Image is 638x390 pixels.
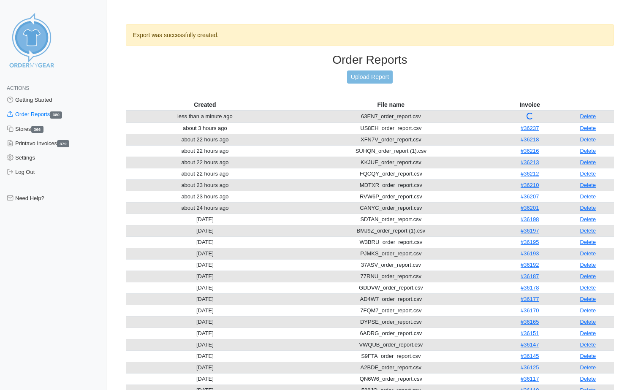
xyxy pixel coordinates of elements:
td: FQCQY_order_report.csv [284,168,498,179]
td: about 22 hours ago [126,168,284,179]
a: #36197 [521,227,539,234]
a: #36192 [521,262,539,268]
td: A2BDE_order_report.csv [284,362,498,373]
a: #36237 [521,125,539,131]
a: #36213 [521,159,539,165]
a: Delete [580,239,596,245]
a: #36212 [521,171,539,177]
a: Delete [580,193,596,200]
td: 63EN7_order_report.csv [284,111,498,123]
a: #36201 [521,205,539,211]
td: S9FTA_order_report.csv [284,350,498,362]
span: 380 [50,111,62,119]
td: QN6W6_order_report.csv [284,373,498,385]
td: about 22 hours ago [126,134,284,145]
td: [DATE] [126,350,284,362]
span: 379 [57,140,69,147]
a: Delete [580,148,596,154]
td: W3BRU_order_report.csv [284,236,498,248]
td: [DATE] [126,271,284,282]
td: [DATE] [126,316,284,328]
a: #36178 [521,284,539,291]
td: [DATE] [126,328,284,339]
td: [DATE] [126,259,284,271]
td: AD4W7_order_report.csv [284,293,498,305]
th: Created [126,99,284,111]
td: about 22 hours ago [126,157,284,168]
a: Delete [580,216,596,222]
a: Delete [580,171,596,177]
td: PJMKS_order_report.csv [284,248,498,259]
td: [DATE] [126,305,284,316]
td: DYPSE_order_report.csv [284,316,498,328]
a: #36210 [521,182,539,188]
td: VWQUB_order_report.csv [284,339,498,350]
td: [DATE] [126,236,284,248]
td: [DATE] [126,282,284,293]
a: #36177 [521,296,539,302]
a: #36117 [521,376,539,382]
a: Delete [580,353,596,359]
td: [DATE] [126,214,284,225]
td: [DATE] [126,339,284,350]
a: Delete [580,273,596,279]
a: Delete [580,113,596,119]
a: Delete [580,205,596,211]
td: 7FQM7_order_report.csv [284,305,498,316]
span: 366 [31,126,43,133]
a: #36193 [521,250,539,257]
a: Delete [580,125,596,131]
a: Delete [580,136,596,143]
a: Delete [580,262,596,268]
a: #36125 [521,364,539,371]
a: #36151 [521,330,539,336]
div: Export was successfully created. [126,24,614,46]
a: Upload Report [347,70,393,84]
a: #36218 [521,136,539,143]
a: #36187 [521,273,539,279]
a: Delete [580,250,596,257]
td: 37ASV_order_report.csv [284,259,498,271]
td: BMJ9Z_order_report (1).csv [284,225,498,236]
span: Actions [7,85,29,91]
td: about 23 hours ago [126,179,284,191]
td: RVW6P_order_report.csv [284,191,498,202]
td: GDDVW_order_report.csv [284,282,498,293]
td: SUHQN_order_report (1).csv [284,145,498,157]
a: Delete [580,364,596,371]
td: 6ADRG_order_report.csv [284,328,498,339]
a: #36170 [521,307,539,314]
td: 77RNU_order_report.csv [284,271,498,282]
td: [DATE] [126,225,284,236]
a: #36147 [521,341,539,348]
a: #36198 [521,216,539,222]
a: Delete [580,284,596,291]
a: Delete [580,341,596,348]
td: [DATE] [126,293,284,305]
a: Delete [580,376,596,382]
a: Delete [580,307,596,314]
td: XFN7V_order_report.csv [284,134,498,145]
td: SDTAN_order_report.csv [284,214,498,225]
td: [DATE] [126,362,284,373]
td: [DATE] [126,373,284,385]
th: Invoice [498,99,562,111]
a: #36207 [521,193,539,200]
a: Delete [580,330,596,336]
a: Delete [580,159,596,165]
a: #36165 [521,319,539,325]
td: about 22 hours ago [126,145,284,157]
td: about 24 hours ago [126,202,284,214]
td: about 23 hours ago [126,191,284,202]
h3: Order Reports [126,53,614,67]
a: Delete [580,319,596,325]
td: US8EH_order_report.csv [284,122,498,134]
td: CANYC_order_report.csv [284,202,498,214]
td: KKJUE_order_report.csv [284,157,498,168]
a: #36216 [521,148,539,154]
a: #36195 [521,239,539,245]
a: Delete [580,227,596,234]
a: Delete [580,296,596,302]
th: File name [284,99,498,111]
td: about 3 hours ago [126,122,284,134]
